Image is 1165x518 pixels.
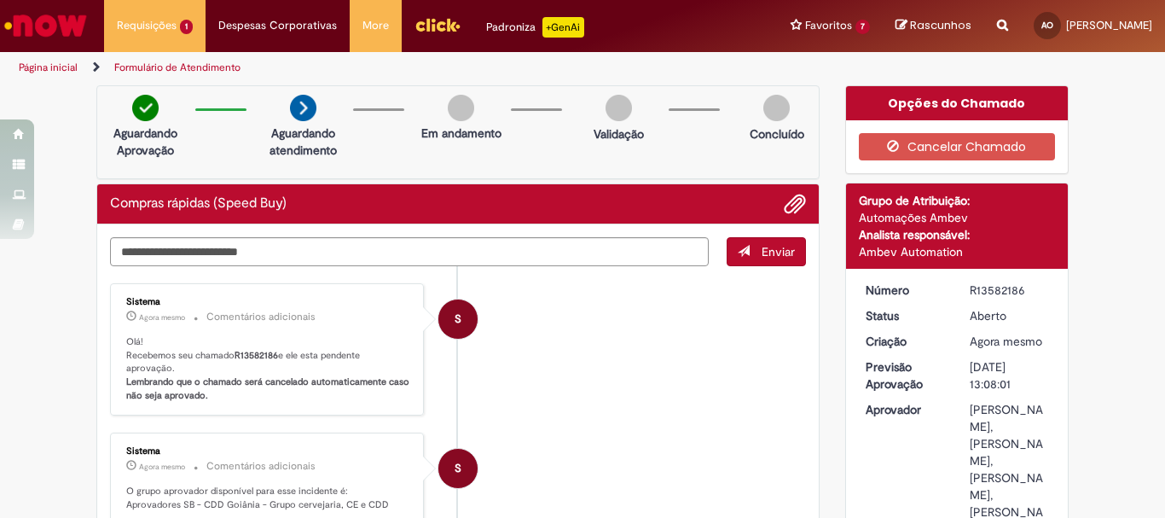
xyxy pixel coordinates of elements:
[126,335,410,403] p: Olá! Recebemos seu chamado e ele esta pendente aprovação.
[180,20,193,34] span: 1
[206,310,316,324] small: Comentários adicionais
[110,237,709,266] textarea: Digite sua mensagem aqui...
[126,375,412,402] b: Lembrando que o chamado será cancelado automaticamente caso não seja aprovado.
[455,299,461,340] span: S
[846,86,1069,120] div: Opções do Chamado
[13,52,764,84] ul: Trilhas de página
[117,17,177,34] span: Requisições
[859,209,1056,226] div: Automações Ambev
[2,9,90,43] img: ServiceNow
[1041,20,1053,31] span: AO
[970,334,1042,349] time: 30/09/2025 15:08:01
[853,307,958,324] dt: Status
[438,300,478,339] div: System
[421,125,501,142] p: Em andamento
[895,18,971,34] a: Rascunhos
[853,358,958,393] dt: Previsão Aprovação
[853,333,958,350] dt: Criação
[362,17,389,34] span: More
[414,12,461,38] img: click_logo_yellow_360x200.png
[970,307,1049,324] div: Aberto
[262,125,345,159] p: Aguardando atendimento
[139,312,185,323] time: 30/09/2025 15:08:13
[750,125,804,143] p: Concluído
[542,17,584,38] p: +GenAi
[104,125,187,159] p: Aguardando Aprovação
[1066,18,1152,32] span: [PERSON_NAME]
[235,349,278,362] b: R13582186
[763,95,790,121] img: img-circle-grey.png
[126,297,410,307] div: Sistema
[970,358,1049,393] div: [DATE] 13:08:01
[126,446,410,457] div: Sistema
[855,20,870,34] span: 7
[114,61,241,74] a: Formulário de Atendimento
[486,17,584,38] div: Padroniza
[853,401,958,418] dt: Aprovador
[139,462,185,472] span: Agora mesmo
[910,17,971,33] span: Rascunhos
[970,282,1049,299] div: R13582186
[206,459,316,474] small: Comentários adicionais
[762,244,795,259] span: Enviar
[218,17,337,34] span: Despesas Corporativas
[606,95,632,121] img: img-circle-grey.png
[110,196,287,212] h2: Compras rápidas (Speed Buy) Histórico de tíquete
[727,237,806,266] button: Enviar
[970,334,1042,349] span: Agora mesmo
[805,17,852,34] span: Favoritos
[970,333,1049,350] div: 30/09/2025 15:08:01
[859,133,1056,160] button: Cancelar Chamado
[126,485,410,511] p: O grupo aprovador disponível para esse incidente é: Aprovadores SB - CDD Goiânia - Grupo cervejar...
[139,312,185,323] span: Agora mesmo
[859,192,1056,209] div: Grupo de Atribuição:
[139,462,185,472] time: 30/09/2025 15:08:09
[594,125,644,143] p: Validação
[438,449,478,488] div: System
[19,61,78,74] a: Página inicial
[859,243,1056,260] div: Ambev Automation
[455,448,461,489] span: S
[784,193,806,215] button: Adicionar anexos
[290,95,316,121] img: arrow-next.png
[448,95,474,121] img: img-circle-grey.png
[853,282,958,299] dt: Número
[859,226,1056,243] div: Analista responsável:
[132,95,159,121] img: check-circle-green.png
